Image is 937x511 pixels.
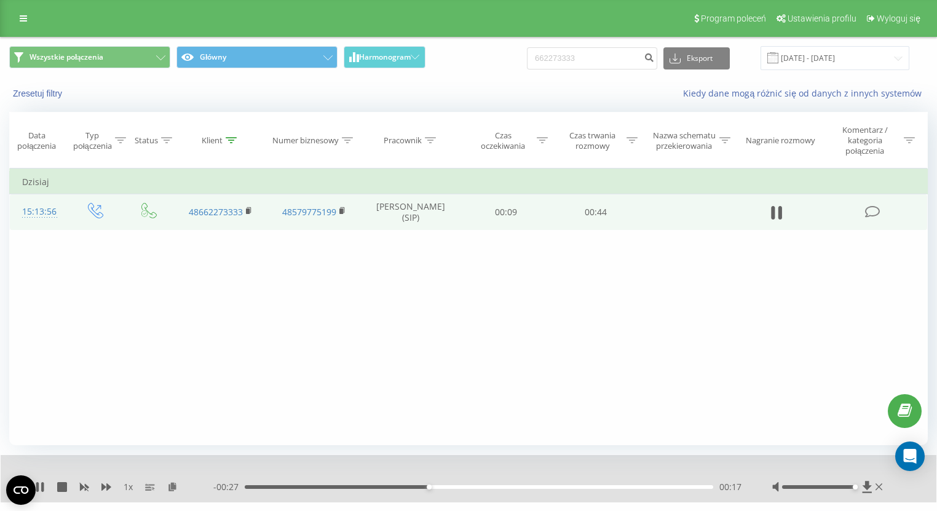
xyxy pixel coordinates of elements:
[472,130,534,151] div: Czas oczekiwania
[10,130,64,151] div: Data połączenia
[282,206,336,218] a: 48579775199
[189,206,243,218] a: 48662273333
[344,46,425,68] button: Harmonogram
[9,88,68,99] button: Zresetuj filtry
[361,194,461,230] td: [PERSON_NAME] (SIP)
[6,475,36,505] button: Open CMP widget
[877,14,920,23] span: Wyloguj się
[384,135,422,146] div: Pracownik
[9,46,170,68] button: Wszystkie połączenia
[719,481,741,493] span: 00:17
[202,135,223,146] div: Klient
[562,130,623,151] div: Czas trwania rozmowy
[527,47,657,69] input: Wyszukiwanie według numeru
[551,194,641,230] td: 00:44
[135,135,158,146] div: Status
[427,485,432,489] div: Accessibility label
[652,130,717,151] div: Nazwa schematu przekierowania
[895,442,925,471] div: Open Intercom Messenger
[461,194,551,230] td: 00:09
[663,47,730,69] button: Eksport
[30,52,103,62] span: Wszystkie połączenia
[701,14,766,23] span: Program poleceń
[10,170,928,194] td: Dzisiaj
[176,46,338,68] button: Główny
[272,135,339,146] div: Numer biznesowy
[73,130,112,151] div: Typ połączenia
[213,481,245,493] span: - 00:27
[124,481,133,493] span: 1 x
[359,53,411,61] span: Harmonogram
[22,200,55,224] div: 15:13:56
[746,135,815,146] div: Nagranie rozmowy
[788,14,856,23] span: Ustawienia profilu
[853,485,858,489] div: Accessibility label
[829,125,901,156] div: Komentarz / kategoria połączenia
[683,87,928,99] a: Kiedy dane mogą różnić się od danych z innych systemów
